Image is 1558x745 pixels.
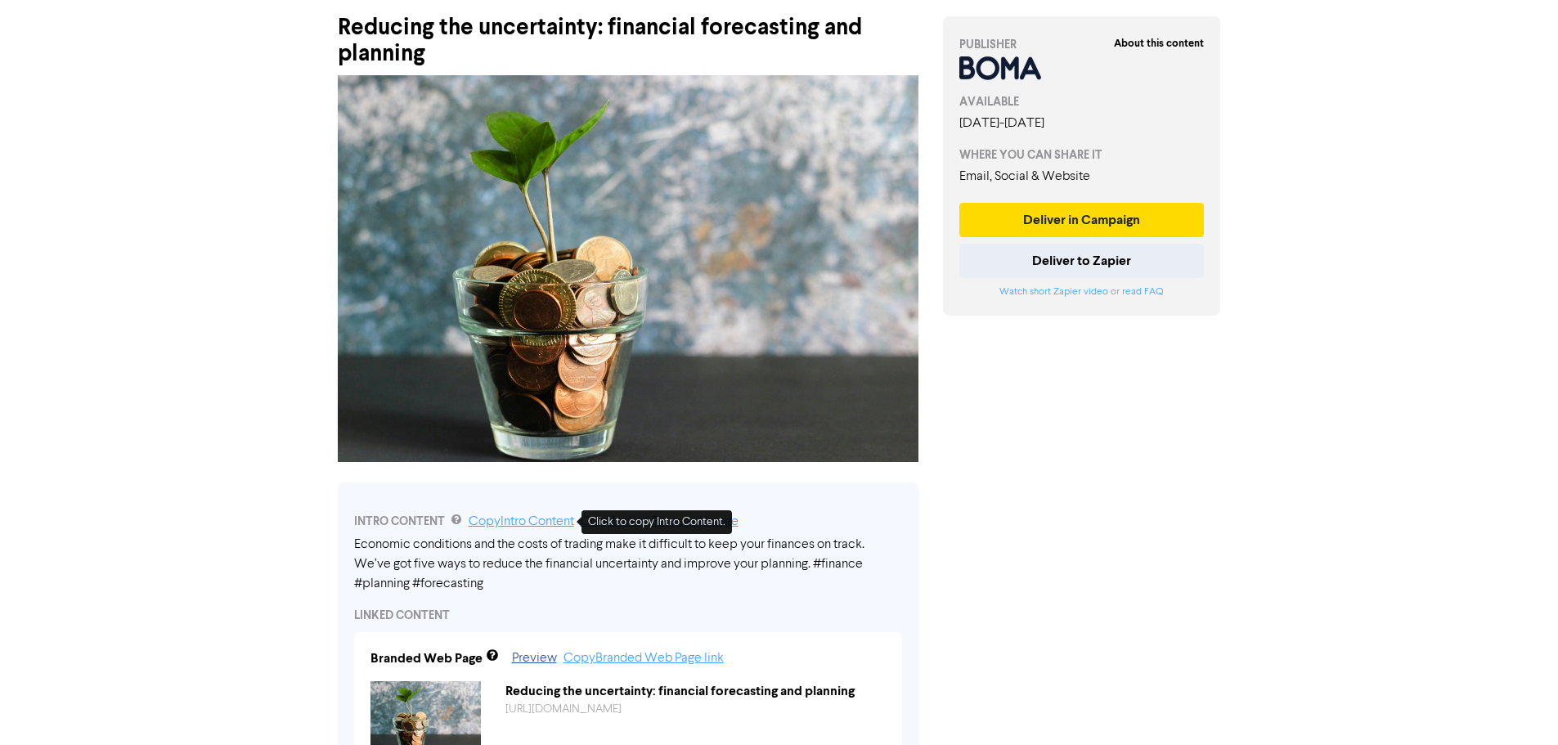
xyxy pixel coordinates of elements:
a: Copy Branded Web Page link [563,652,724,665]
div: LINKED CONTENT [354,607,902,624]
div: Branded Web Page [370,649,483,668]
div: Reducing the uncertainty: financial forecasting and planning [493,681,898,701]
div: [DATE] - [DATE] [959,114,1205,133]
a: Watch short Zapier video [999,287,1108,297]
iframe: Chat Widget [1476,666,1558,745]
button: Deliver in Campaign [959,203,1205,237]
div: or [959,285,1205,299]
div: AVAILABLE [959,93,1205,110]
div: PUBLISHER [959,36,1205,53]
a: Preview [512,652,557,665]
div: INTRO CONTENT [354,512,902,532]
div: Economic conditions and the costs of trading make it difficult to keep your finances on track. We... [354,535,902,594]
button: Deliver to Zapier [959,244,1205,278]
a: read FAQ [1122,287,1163,297]
div: https://public2.bomamarketing.com/cp/2qycwdpSpAtWvj3QONhXro?sa=K65juoFw [493,701,898,718]
a: Copy Intro Content [469,515,574,528]
div: Click to copy Intro Content. [581,510,732,534]
a: [URL][DOMAIN_NAME] [505,703,622,715]
div: Email, Social & Website [959,167,1205,186]
strong: About this content [1114,37,1204,50]
div: WHERE YOU CAN SHARE IT [959,146,1205,164]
